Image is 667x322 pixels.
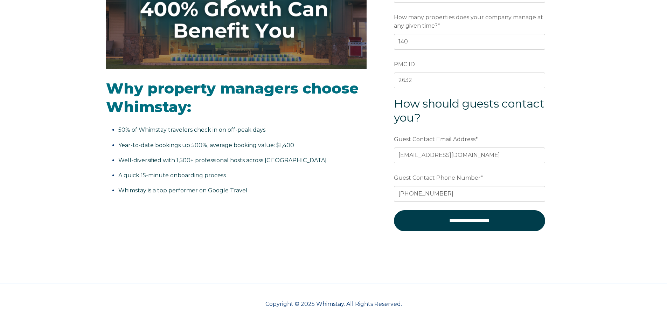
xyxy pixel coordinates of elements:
[118,157,327,164] span: Well-diversified with 1,500+ professional hosts across [GEOGRAPHIC_DATA]
[118,126,265,133] span: 50% of Whimstay travelers check in on off-peak days
[106,300,561,308] p: Copyright © 2025 Whimstay. All Rights Reserved.
[394,12,543,31] span: How many properties does your company manage at any given time?
[106,79,359,116] span: Why property managers choose Whimstay:
[394,97,544,124] span: How should guests contact you?
[394,134,475,145] span: Guest Contact Email Address
[118,187,248,194] span: Whimstay is a top performer on Google Travel
[118,142,294,149] span: Year-to-date bookings up 500%, average booking value: $1,400
[118,172,226,179] span: A quick 15-minute onboarding process
[394,59,415,70] span: PMC ID
[394,172,481,183] span: Guest Contact Phone Number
